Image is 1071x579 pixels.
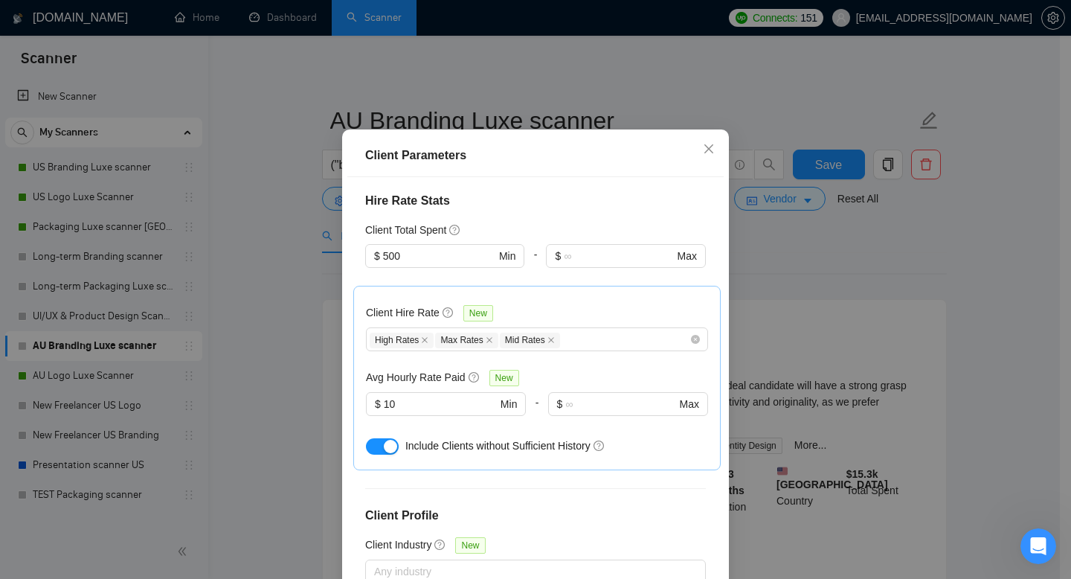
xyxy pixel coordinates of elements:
h4: Hire Rate Stats [365,193,706,211]
span: из [DOMAIN_NAME] [96,83,191,94]
span: Min [501,397,518,413]
h5: Client Industry [365,537,431,554]
span: question-circle [434,539,446,551]
h1: Mariia [72,7,109,19]
h5: Client Hire Rate [366,305,440,322]
div: - [524,245,546,287]
input: ∞ [564,249,674,265]
span: New [463,306,493,322]
img: Profile image for Mariia [30,77,54,100]
button: Добавить вложение [23,452,35,464]
textarea: Ваше сообщение... [13,420,285,446]
h5: Client Total Spent [365,223,446,239]
a: [EMAIL_ADDRESS][DOMAIN_NAME] [51,113,233,125]
span: New [455,538,485,554]
span: Mariia [66,83,96,94]
span: Include Clients without Sufficient History [405,441,591,452]
span: $ [555,249,561,265]
span: Max Rates [435,333,498,348]
span: close [547,336,555,344]
span: question-circle [594,440,605,452]
span: Max [678,249,697,265]
span: Mid Rates [500,333,560,348]
span: $ [375,397,381,413]
img: Profile image for Mariia [42,8,66,32]
div: Profile image for MariiaMariiaиз [DOMAIN_NAME]Hey[EMAIL_ADDRESS][DOMAIN_NAME],Looks likeyour Upwo... [12,58,286,193]
div: Закрыть [261,6,288,33]
button: Средство выбора GIF-файла [71,452,83,464]
span: question-circle [449,224,461,236]
span: $ [557,397,563,413]
input: 0 [384,397,498,413]
span: close [421,336,428,344]
div: Client Parameters [365,147,706,164]
span: High Rates [370,333,434,348]
button: Close [689,129,729,170]
b: your Upwork agency [82,135,202,147]
iframe: Intercom live chat [1020,528,1056,564]
input: ∞ [565,397,676,413]
div: Looks like . [30,135,267,179]
div: Hey , [30,112,267,127]
span: question-circle [443,307,454,319]
button: go back [10,6,38,34]
button: Средство выбора эмодзи [47,452,59,464]
span: close-circle [691,336,700,345]
span: Max [680,397,699,413]
span: $ [374,249,380,265]
h5: Avg Hourly Rate Paid [366,370,466,386]
div: - [526,393,547,435]
button: Главная [233,6,261,34]
span: New [489,371,519,387]
h4: Client Profile [365,508,706,525]
div: Mariia говорит… [12,58,286,211]
input: 0 [383,249,496,265]
span: close [486,336,493,344]
button: Start recording [94,452,106,464]
span: Min [499,249,516,265]
button: Отправить сообщение… [255,446,279,470]
span: close [703,143,715,155]
span: question-circle [469,371,480,383]
p: Был в сети 1 ч назад [72,19,178,33]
